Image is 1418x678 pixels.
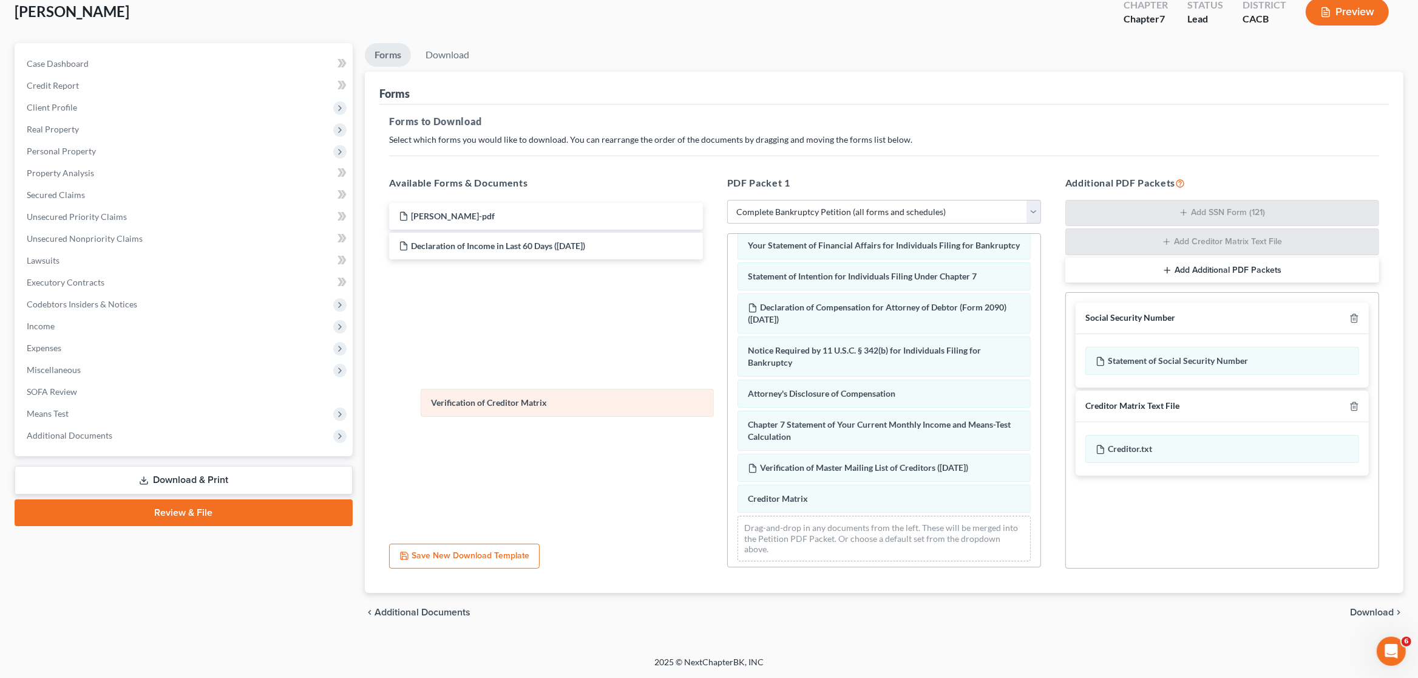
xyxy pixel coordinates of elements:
span: Creditor Matrix [748,493,808,504]
button: Save New Download Template [389,544,540,569]
div: Chapter [1124,12,1168,26]
span: Attorney's Disclosure of Compensation [748,388,895,399]
a: Property Analysis [17,162,353,184]
span: 6 [1402,637,1411,646]
div: Statement of Social Security Number [1085,347,1359,375]
span: Expenses [27,343,61,353]
span: Statement of Intention for Individuals Filing Under Chapter 7 [748,271,977,281]
div: Social Security Number [1085,312,1175,324]
div: Creditor Matrix Text File [1085,400,1179,412]
i: chevron_left [365,608,375,617]
span: Property Analysis [27,168,94,178]
a: Download [416,43,479,67]
iframe: Intercom live chat [1377,637,1406,666]
span: Notice Required by 11 U.S.C. § 342(b) for Individuals Filing for Bankruptcy [748,345,981,368]
div: Forms [379,86,410,101]
a: Secured Claims [17,184,353,206]
button: Add Creditor Matrix Text File [1065,228,1379,255]
div: 2025 © NextChapterBK, INC [363,656,1055,678]
a: Unsecured Priority Claims [17,206,353,228]
a: Unsecured Nonpriority Claims [17,228,353,250]
a: chevron_left Additional Documents [365,608,470,617]
span: Personal Property [27,146,96,156]
span: Additional Documents [27,430,112,440]
span: Verification of Master Mailing List of Creditors ([DATE]) [760,462,968,473]
span: Income [27,321,55,331]
h5: PDF Packet 1 [727,176,1041,190]
a: Executory Contracts [17,272,353,293]
span: Declaration of Compensation for Attorney of Debtor (Form 2090) ([DATE]) [748,302,1006,324]
div: Drag-and-drop in any documents from the left. These will be merged into the Petition PDF Packet. ... [738,516,1031,561]
p: Select which forms you would like to download. You can rearrange the order of the documents by dr... [389,134,1379,146]
span: SOFA Review [27,386,77,397]
button: Add Additional PDF Packets [1065,258,1379,283]
span: Client Profile [27,102,77,112]
span: Lawsuits [27,255,59,265]
div: Creditor.txt [1085,435,1359,463]
a: Download & Print [15,466,353,495]
span: Credit Report [27,80,79,91]
button: Download chevron_right [1350,608,1403,617]
span: Real Property [27,124,79,134]
a: SOFA Review [17,381,353,403]
span: 7 [1159,13,1165,24]
span: Download [1350,608,1394,617]
span: Codebtors Insiders & Notices [27,299,137,309]
span: Executory Contracts [27,277,104,287]
h5: Forms to Download [389,114,1379,129]
span: Verification of Creditor Matrix [431,397,547,408]
a: Review & File [15,499,353,526]
span: Means Test [27,408,69,419]
a: Credit Report [17,75,353,97]
i: chevron_right [1394,608,1403,617]
span: Chapter 7 Statement of Your Current Monthly Income and Means-Test Calculation [748,419,1011,442]
span: Additional Documents [375,608,470,617]
a: Case Dashboard [17,53,353,75]
h5: Available Forms & Documents [389,176,703,190]
span: Unsecured Nonpriority Claims [27,233,143,244]
span: Your Statement of Financial Affairs for Individuals Filing for Bankruptcy [748,240,1020,250]
h5: Additional PDF Packets [1065,176,1379,190]
span: Declaration of Income in Last 60 Days ([DATE]) [411,241,585,251]
a: Lawsuits [17,250,353,272]
button: Add SSN Form (121) [1065,200,1379,227]
a: Forms [365,43,411,67]
span: [PERSON_NAME]-pdf [411,211,495,221]
span: Secured Claims [27,190,85,200]
div: Lead [1187,12,1223,26]
span: Miscellaneous [27,365,81,375]
div: CACB [1243,12,1286,26]
span: Case Dashboard [27,58,89,69]
span: Unsecured Priority Claims [27,211,127,222]
span: [PERSON_NAME] [15,2,129,20]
